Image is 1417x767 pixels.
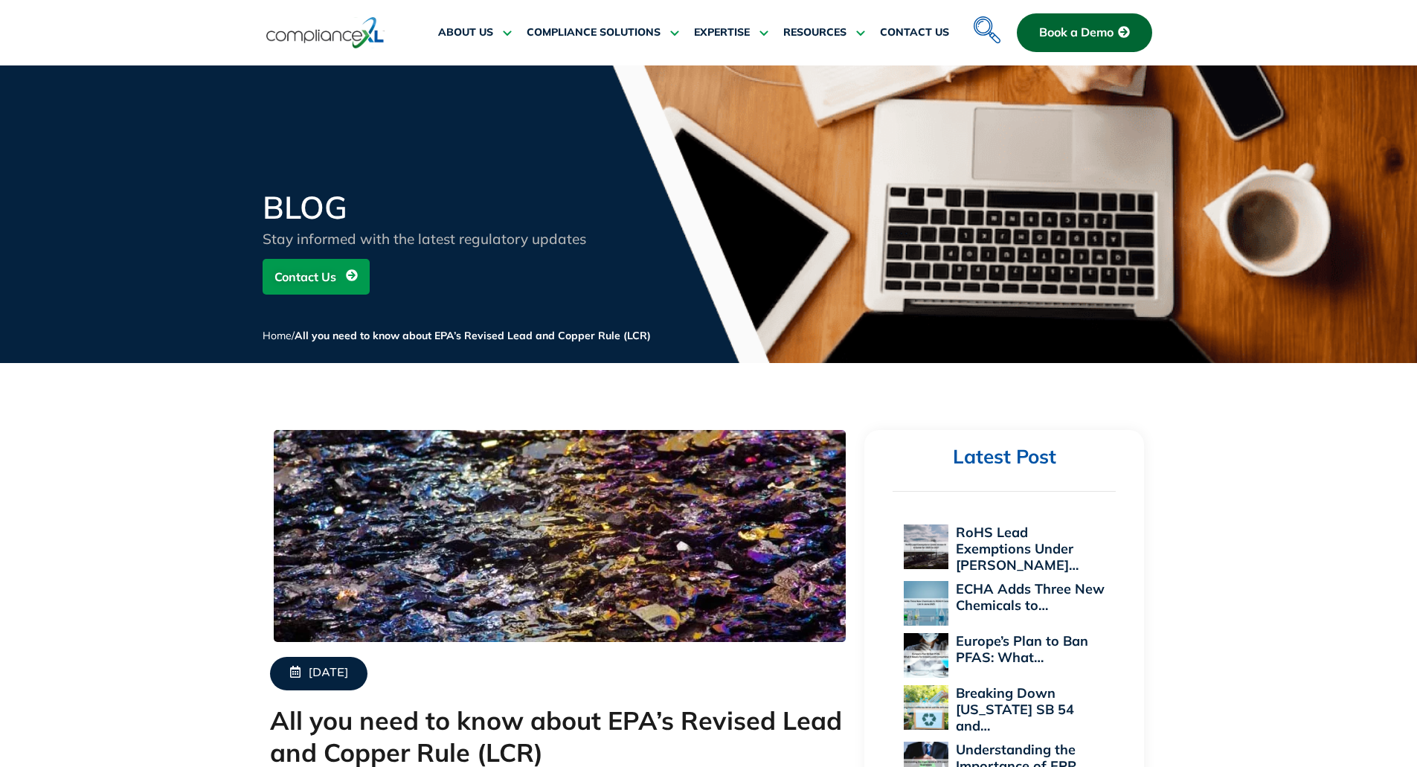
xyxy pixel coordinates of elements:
[527,15,679,51] a: COMPLIANCE SOLUTIONS
[880,15,949,51] a: CONTACT US
[266,16,385,50] img: logo-one.svg
[1017,13,1152,52] a: Book a Demo
[956,524,1079,574] a: RoHS Lead Exemptions Under [PERSON_NAME]…
[904,524,948,569] img: RoHS Lead Exemptions Under Annex III A Guide for 2025 to 2027
[438,26,493,39] span: ABOUT US
[694,26,750,39] span: EXPERTISE
[783,15,865,51] a: RESOURCES
[956,632,1088,666] a: Europe’s Plan to Ban PFAS: What…
[783,26,846,39] span: RESOURCES
[263,230,586,248] span: Stay informed with the latest regulatory updates
[438,15,512,51] a: ABOUT US
[956,580,1105,614] a: ECHA Adds Three New Chemicals to…
[309,666,348,681] span: [DATE]
[274,430,846,642] img: cmrt
[893,445,1116,469] h2: Latest Post
[263,192,620,223] h2: BLOG
[904,633,948,678] img: Europe’s Plan to Ban PFAS: What It Means for Industry and Consumers
[904,685,948,730] img: Breaking Down California SB 54 and the EPR Mandate
[263,329,651,342] span: /
[263,329,292,342] a: Home
[880,26,949,39] span: CONTACT US
[270,657,367,690] a: [DATE]
[956,684,1074,734] a: Breaking Down [US_STATE] SB 54 and…
[274,263,336,291] span: Contact Us
[527,26,661,39] span: COMPLIANCE SOLUTIONS
[970,7,1000,37] a: navsearch-button
[295,329,651,342] span: All you need to know about EPA’s Revised Lead and Copper Rule (LCR)
[694,15,768,51] a: EXPERTISE
[904,581,948,626] img: ECHA Adds Three New Chemicals to REACH Candidate List in June 2025
[1039,26,1114,39] span: Book a Demo
[263,259,370,295] a: Contact Us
